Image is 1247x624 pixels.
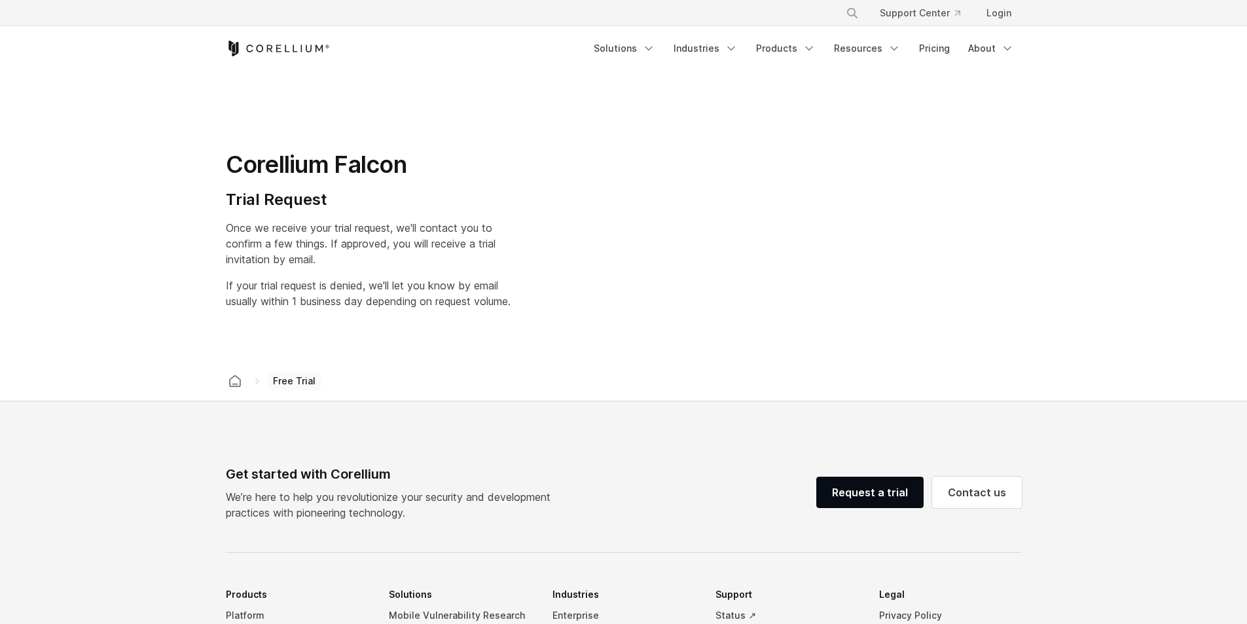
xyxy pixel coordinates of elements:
[226,150,511,179] h1: Corellium Falcon
[911,37,958,60] a: Pricing
[586,37,1022,60] div: Navigation Menu
[226,190,511,210] h4: Trial Request
[226,489,561,521] p: We’re here to help you revolutionize your security and development practices with pioneering tech...
[268,372,321,390] span: Free Trial
[226,41,330,56] a: Corellium Home
[226,279,511,308] span: If your trial request is denied, we'll let you know by email usually within 1 business day depend...
[226,464,561,484] div: Get started with Corellium
[226,221,496,266] span: Once we receive your trial request, we'll contact you to confirm a few things. If approved, you w...
[223,372,247,390] a: Corellium home
[932,477,1022,508] a: Contact us
[826,37,909,60] a: Resources
[748,37,823,60] a: Products
[830,1,1022,25] div: Navigation Menu
[586,37,663,60] a: Solutions
[976,1,1022,25] a: Login
[816,477,924,508] a: Request a trial
[869,1,971,25] a: Support Center
[960,37,1022,60] a: About
[840,1,864,25] button: Search
[666,37,746,60] a: Industries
